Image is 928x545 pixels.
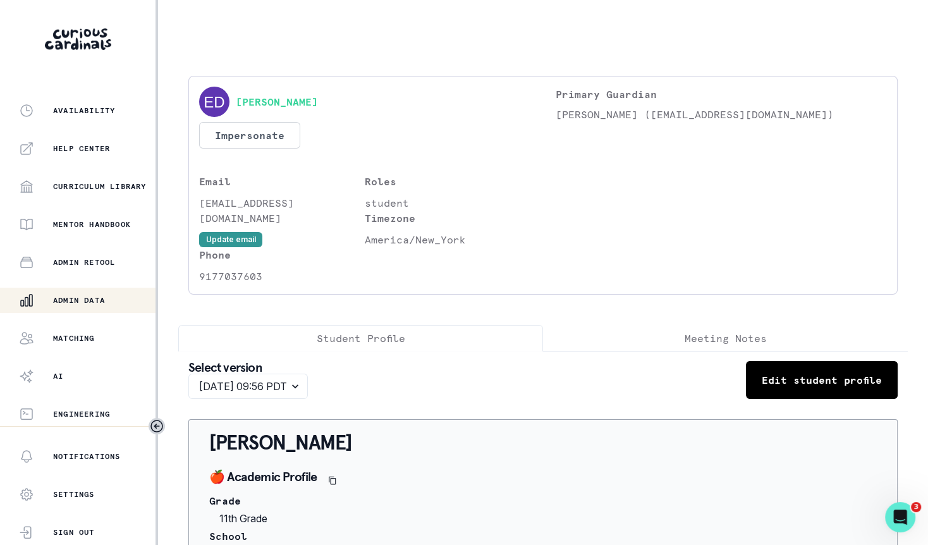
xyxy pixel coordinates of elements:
[209,531,877,541] p: School
[556,87,887,102] p: Primary Guardian
[236,94,318,109] a: [PERSON_NAME]
[556,107,887,122] p: [PERSON_NAME] ([EMAIL_ADDRESS][DOMAIN_NAME])
[53,144,110,154] p: Help Center
[322,470,343,491] button: Copied to clipboard
[365,174,530,189] p: Roles
[746,361,898,399] button: Edit student profile
[365,195,530,211] p: student
[53,106,115,116] p: Availability
[199,122,300,149] button: Impersonate
[199,87,229,117] img: svg
[911,502,921,512] span: 3
[53,489,95,499] p: Settings
[53,527,95,537] p: Sign Out
[199,174,365,189] p: Email
[209,511,877,526] p: 11th Grade
[685,331,767,346] p: Meeting Notes
[199,232,262,247] button: Update email
[53,451,121,462] p: Notifications
[209,470,317,486] p: 🍎 Academic Profile
[53,371,63,381] p: AI
[365,211,530,226] p: Timezone
[188,361,308,374] p: Select version
[53,181,147,192] p: Curriculum Library
[209,496,877,506] p: Grade
[365,232,530,247] p: America/New_York
[53,257,115,267] p: Admin Retool
[53,409,110,419] p: Engineering
[885,502,915,532] iframe: Intercom live chat
[45,28,111,50] img: Curious Cardinals Logo
[317,331,405,346] p: Student Profile
[53,219,131,230] p: Mentor Handbook
[53,333,95,343] p: Matching
[199,195,365,226] p: [EMAIL_ADDRESS][DOMAIN_NAME]
[53,295,105,305] p: Admin Data
[199,269,365,284] p: 9177037603
[209,430,877,455] p: [PERSON_NAME]
[199,247,365,262] p: Phone
[149,418,165,434] button: Toggle sidebar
